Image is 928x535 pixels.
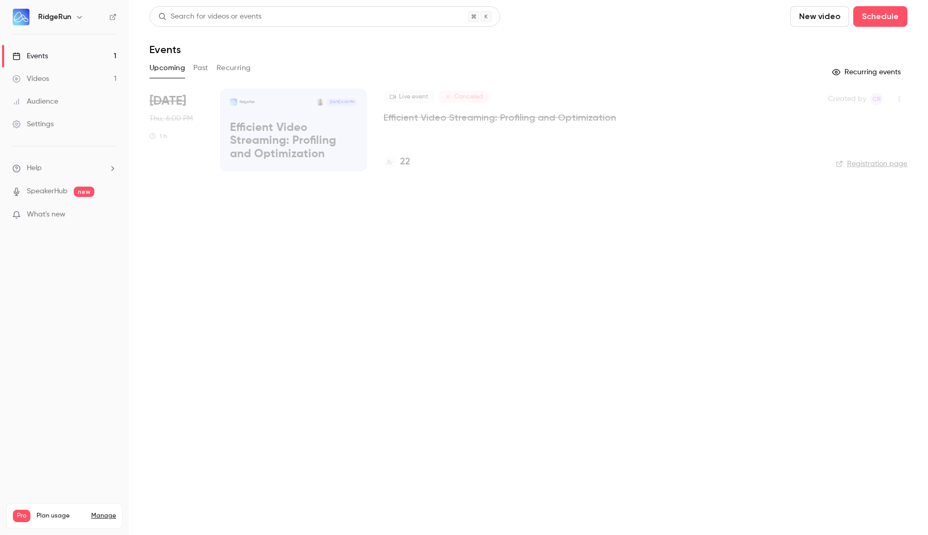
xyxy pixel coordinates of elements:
[27,209,65,220] span: What's new
[91,512,116,520] a: Manage
[872,93,881,105] span: CR
[150,43,181,56] h1: Events
[836,159,907,169] a: Registration page
[27,186,68,197] a: SpeakerHub
[37,512,85,520] span: Plan usage
[828,93,866,105] span: Created by
[193,60,208,76] button: Past
[317,98,324,106] img: Michael Grüner
[150,93,186,109] span: [DATE]
[12,96,58,107] div: Audience
[12,119,54,129] div: Settings
[790,6,849,27] button: New video
[27,163,42,174] span: Help
[150,113,193,124] span: Thu, 6:00 PM
[853,6,907,27] button: Schedule
[12,163,117,174] li: help-dropdown-opener
[384,91,435,103] span: Live event
[150,89,204,171] div: Oct 23 Thu, 10:00 AM (America/Costa Rica)
[217,60,251,76] button: Recurring
[400,155,410,169] h4: 22
[13,9,29,25] img: RidgeRun
[38,12,71,22] h6: RidgeRun
[240,99,255,105] p: RidgeRun
[150,132,167,140] div: 1 h
[326,98,357,106] span: [DATE] 6:00 PM
[384,155,410,169] a: 22
[12,74,49,84] div: Videos
[13,510,30,522] span: Pro
[104,210,117,220] iframe: Noticeable Trigger
[230,122,357,161] p: Efficient Video Streaming: Profiling and Optimization
[220,89,367,171] a: Efficient Video Streaming: Profiling and OptimizationRidgeRunMichael Grüner[DATE] 6:00 PMEfficien...
[158,11,261,22] div: Search for videos or events
[150,60,185,76] button: Upcoming
[827,64,907,80] button: Recurring events
[439,91,489,103] span: Canceled
[870,93,883,105] span: Carlos Rodriguez
[74,187,94,197] span: new
[384,111,616,124] a: Efficient Video Streaming: Profiling and Optimization
[12,51,48,61] div: Events
[230,98,237,106] img: Efficient Video Streaming: Profiling and Optimization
